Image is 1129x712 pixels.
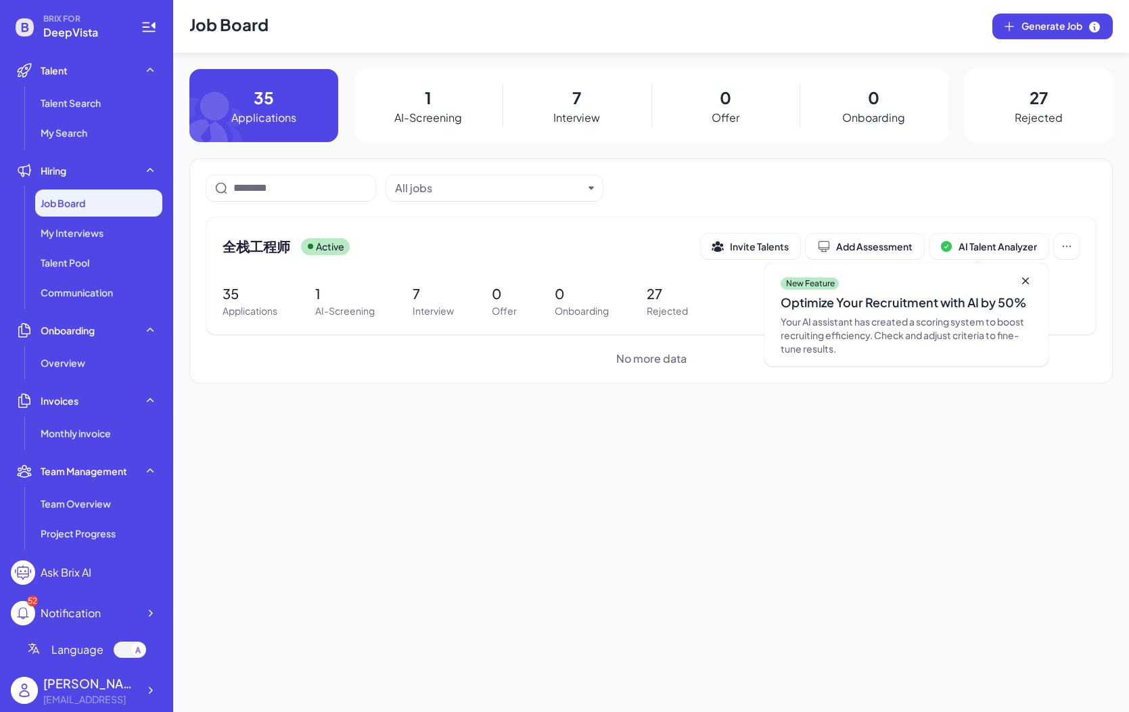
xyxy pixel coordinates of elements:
[315,304,375,318] p: AI-Screening
[1030,85,1048,110] p: 27
[555,304,609,318] p: Onboarding
[43,692,138,707] div: jingconan@deepvista.ai
[41,286,113,299] span: Communication
[1015,110,1063,126] p: Rejected
[41,196,85,210] span: Job Board
[647,284,688,304] p: 27
[992,14,1113,39] button: Generate Job
[41,527,116,540] span: Project Progress
[315,284,375,304] p: 1
[41,256,89,269] span: Talent Pool
[413,284,454,304] p: 7
[929,233,1049,259] button: AI Talent Analyzer
[730,240,789,252] span: Invite Talents
[806,233,924,259] button: Add Assessment
[41,426,111,440] span: Monthly invoice
[555,284,609,304] p: 0
[27,596,38,606] div: 52
[41,497,111,510] span: Team Overview
[413,304,454,318] p: Interview
[425,85,432,110] p: 1
[43,14,124,24] span: BRIX FOR
[41,164,66,177] span: Hiring
[11,677,38,704] img: user_logo.png
[41,356,85,370] span: Overview
[41,64,68,77] span: Talent
[781,293,1032,312] div: Optimize Your Recruitment with AI by 50%
[868,85,879,110] p: 0
[223,284,277,304] p: 35
[41,324,95,337] span: Onboarding
[712,110,739,126] p: Offer
[492,284,517,304] p: 0
[395,180,432,196] div: All jobs
[43,674,138,692] div: Jing Conan Wang
[720,85,731,110] p: 0
[41,564,91,581] div: Ask Brix AI
[394,110,462,126] p: AI-Screening
[647,304,688,318] p: Rejected
[817,240,913,253] div: Add Assessment
[781,315,1032,355] div: Your AI assistant has created a scoring system to boost recruiting efficiency. Check and adjust c...
[492,304,517,318] p: Offer
[41,226,103,240] span: My Interviews
[41,464,127,478] span: Team Management
[553,110,600,126] p: Interview
[41,126,87,139] span: My Search
[43,24,124,41] span: DeepVista
[41,394,78,407] span: Invoices
[51,642,103,658] span: Language
[395,180,583,196] button: All jobs
[786,278,835,289] p: New Feature
[1021,19,1101,34] span: Generate Job
[223,304,277,318] p: Applications
[572,85,581,110] p: 7
[41,96,101,110] span: Talent Search
[41,605,101,621] div: Notification
[701,233,800,259] button: Invite Talents
[223,237,290,256] span: 全栈工程师
[316,240,344,254] p: Active
[842,110,905,126] p: Onboarding
[616,351,687,367] span: No more data
[959,240,1037,252] span: AI Talent Analyzer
